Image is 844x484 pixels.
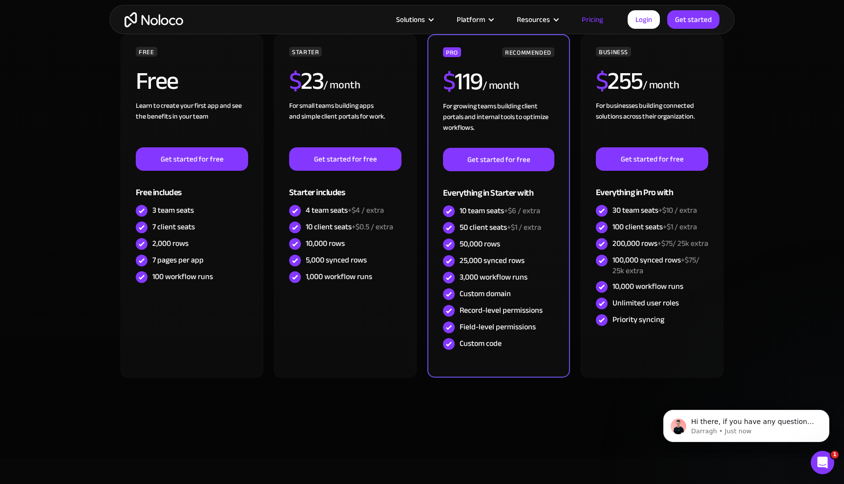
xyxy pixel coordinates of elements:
[612,281,683,292] div: 10,000 workflow runs
[443,47,461,57] div: PRO
[352,220,393,234] span: +$0.5 / extra
[289,101,401,147] div: For small teams building apps and simple client portals for work. ‍
[517,13,550,26] div: Resources
[460,222,541,233] div: 50 client seats
[306,205,384,216] div: 4 team seats
[396,13,425,26] div: Solutions
[649,389,844,458] iframe: Intercom notifications message
[663,220,697,234] span: +$1 / extra
[136,47,157,57] div: FREE
[628,10,660,29] a: Login
[443,171,554,203] div: Everything in Starter with
[289,58,301,104] span: $
[570,13,615,26] a: Pricing
[596,171,708,202] div: Everything in Pro with
[657,236,708,251] span: +$75/ 25k extra
[136,101,248,147] div: Learn to create your first app and see the benefits in your team ‍
[831,451,839,459] span: 1
[612,253,699,278] span: +$75/ 25k extra
[443,148,554,171] a: Get started for free
[125,12,183,27] a: home
[460,338,502,349] div: Custom code
[667,10,719,29] a: Get started
[504,203,540,218] span: +$6 / extra
[612,314,664,325] div: Priority syncing
[289,69,324,93] h2: 23
[136,69,178,93] h2: Free
[811,451,834,474] iframe: Intercom live chat
[289,47,322,57] div: STARTER
[136,147,248,171] a: Get started for free
[460,305,543,316] div: Record-level permissions
[612,205,697,216] div: 30 team seats
[460,239,500,249] div: 50,000 rows
[152,271,213,282] div: 100 workflow runs
[348,203,384,218] span: +$4 / extra
[443,59,455,104] span: $
[612,298,679,308] div: Unlimited user roles
[289,171,401,202] div: Starter includes
[507,220,541,235] span: +$1 / extra
[502,47,554,57] div: RECOMMENDED
[152,205,194,216] div: 3 team seats
[306,222,393,232] div: 10 client seats
[152,238,189,249] div: 2,000 rows
[658,203,697,218] span: +$10 / extra
[483,78,519,94] div: / month
[460,255,525,266] div: 25,000 synced rows
[384,13,444,26] div: Solutions
[457,13,485,26] div: Platform
[460,322,536,332] div: Field-level permissions
[152,222,195,232] div: 7 client seats
[323,78,360,93] div: / month
[612,238,708,249] div: 200,000 rows
[505,13,570,26] div: Resources
[306,255,367,265] div: 5,000 synced rows
[643,78,679,93] div: / month
[306,238,345,249] div: 10,000 rows
[612,222,697,232] div: 100 client seats
[596,47,631,57] div: BUSINESS
[460,272,527,282] div: 3,000 workflow runs
[152,255,204,265] div: 7 pages per app
[443,101,554,148] div: For growing teams building client portals and internal tools to optimize workflows.
[306,271,372,282] div: 1,000 workflow runs
[596,101,708,147] div: For businesses building connected solutions across their organization. ‍
[443,69,483,94] h2: 119
[596,58,608,104] span: $
[444,13,505,26] div: Platform
[136,171,248,202] div: Free includes
[596,147,708,171] a: Get started for free
[596,69,643,93] h2: 255
[460,288,511,299] div: Custom domain
[612,255,708,276] div: 100,000 synced rows
[289,147,401,171] a: Get started for free
[460,205,540,216] div: 10 team seats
